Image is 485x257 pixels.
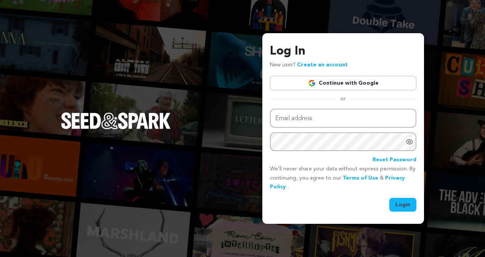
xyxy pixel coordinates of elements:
img: Google logo [308,79,316,87]
span: or [336,95,350,103]
img: Seed&Spark Logo [61,112,171,129]
input: Email address [270,109,416,128]
a: Reset Password [373,156,416,165]
a: Create an account [297,62,348,67]
p: We’ll never share your data without express permission. By continuing, you agree to our & . [270,165,416,192]
a: Continue with Google [270,76,416,90]
a: Seed&Spark Homepage [61,112,171,145]
p: New user? [270,61,348,70]
h3: Log In [270,42,416,61]
a: Show password as plain text. Warning: this will display your password on the screen. [406,138,413,146]
a: Terms of Use [343,175,378,181]
button: Login [389,198,416,212]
